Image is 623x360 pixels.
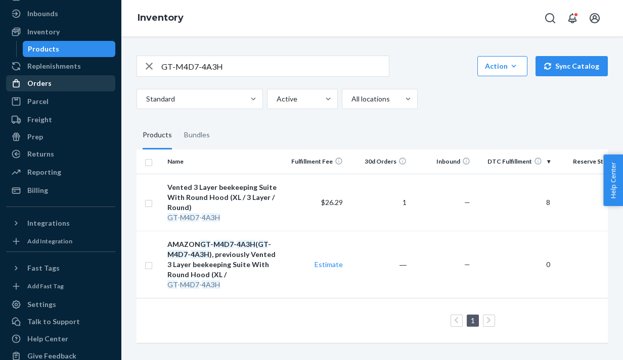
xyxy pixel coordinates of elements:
[163,149,283,174] th: Name
[167,280,279,290] div: - -
[202,280,220,289] em: 4A3H
[27,78,52,88] div: Orders
[464,198,470,207] span: —
[350,94,351,104] input: All locations
[167,250,188,259] em: M4D7
[6,146,115,162] a: Returns
[167,213,279,223] div: - -
[191,250,209,259] em: 4A3H
[603,155,623,206] button: Help Center
[27,263,60,273] div: Fast Tags
[562,8,583,28] button: Open notifications
[6,280,115,292] a: Add Fast Tag
[6,164,115,180] a: Reporting
[27,334,68,344] div: Help Center
[411,149,474,174] th: Inbound
[6,6,115,22] a: Inbounds
[27,185,48,195] div: Billing
[27,317,80,327] div: Talk to Support
[161,56,389,76] input: Search inventory by name or sku
[23,41,116,57] a: Products
[6,331,115,347] a: Help Center
[143,121,172,149] div: Products
[237,240,255,248] em: 4A3H
[138,12,184,23] a: Inventory
[27,27,60,37] div: Inventory
[27,96,49,107] div: Parcel
[469,316,477,325] a: Page 1 is your current page
[27,237,72,245] div: Add Integration
[27,167,61,177] div: Reporting
[6,112,115,128] a: Freight
[347,231,411,298] td: ―
[464,260,470,269] span: —
[6,129,115,145] a: Prep
[258,240,268,248] em: GT
[6,296,115,313] a: Settings
[321,198,343,207] span: $26.29
[276,94,277,104] input: Active
[145,94,146,104] input: Standard
[180,280,199,289] em: M4D7
[202,213,220,222] em: 4A3H
[536,56,608,76] button: Sync Catalog
[167,182,279,213] div: Vented 3 Layer beekeeping Suite With Round Hood (XL / 3 Layer / Round)
[474,174,554,231] td: 8
[213,240,234,248] em: M4D7
[347,149,411,174] th: 30d Orders
[27,282,64,290] div: Add Fast Tag
[6,260,115,276] button: Fast Tags
[347,174,411,231] td: 1
[27,115,52,125] div: Freight
[485,61,520,71] div: Action
[6,93,115,110] a: Parcel
[540,8,560,28] button: Open Search Box
[474,149,554,174] th: DTC Fulfillment
[6,58,115,74] a: Replenishments
[477,56,527,76] button: Action
[474,231,554,298] td: 0
[27,9,58,19] div: Inbounds
[6,182,115,198] a: Billing
[27,218,70,228] div: Integrations
[6,75,115,91] a: Orders
[315,260,343,269] a: Estimate
[27,149,54,159] div: Returns
[585,8,605,28] button: Open account menu
[6,235,115,247] a: Add Integration
[184,121,210,149] div: Bundles
[129,4,192,33] ol: breadcrumbs
[6,24,115,40] a: Inventory
[167,239,279,280] div: AMAZON - - ( - - ), previously Vented 3 Layer beekeeping Suite With Round Hood (XL /
[6,314,115,330] a: Talk to Support
[27,132,43,142] div: Prep
[167,213,177,222] em: GT
[167,280,177,289] em: GT
[6,215,115,231] button: Integrations
[200,240,210,248] em: GT
[28,44,59,54] div: Products
[27,299,56,310] div: Settings
[27,61,81,71] div: Replenishments
[283,149,346,174] th: Fulfillment Fee
[180,213,199,222] em: M4D7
